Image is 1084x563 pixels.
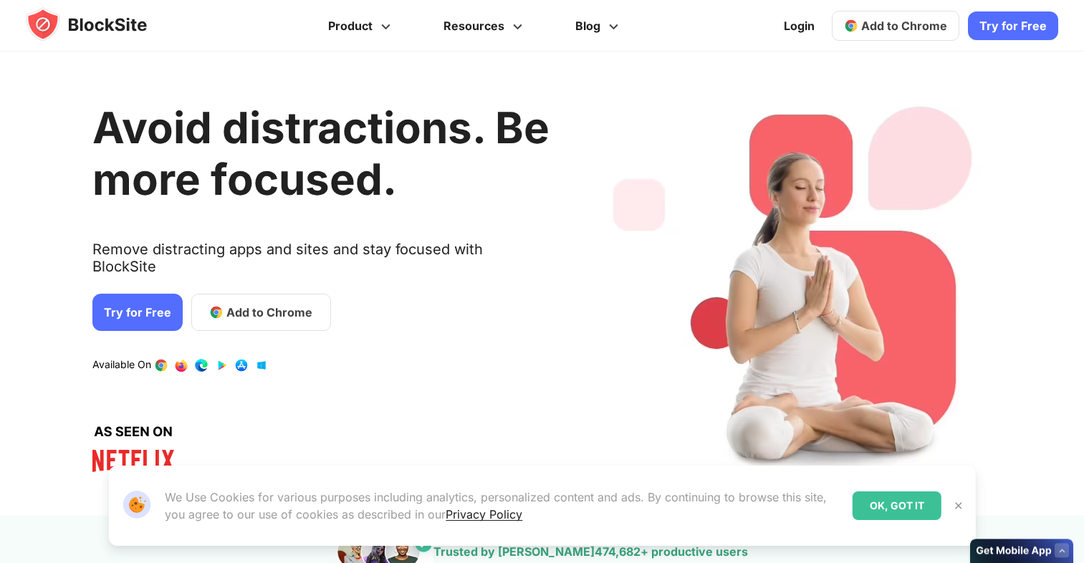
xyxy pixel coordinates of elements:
a: Login [775,9,823,43]
span: Add to Chrome [861,19,947,33]
h1: Avoid distractions. Be more focused. [92,102,550,205]
text: Remove distracting apps and sites and stay focused with BlockSite [92,241,550,287]
a: Try for Free [92,294,183,331]
span: Add to Chrome [226,304,312,321]
button: Close [949,496,968,515]
a: Try for Free [968,11,1058,40]
img: Close [953,500,964,511]
a: Add to Chrome [191,294,331,331]
text: Available On [92,358,151,372]
a: Add to Chrome [832,11,959,41]
img: chrome-icon.svg [844,19,858,33]
div: OK, GOT IT [853,491,941,520]
p: We Use Cookies for various purposes including analytics, personalized content and ads. By continu... [165,489,840,523]
img: blocksite-icon.5d769676.svg [26,7,175,42]
a: Privacy Policy [446,507,522,521]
